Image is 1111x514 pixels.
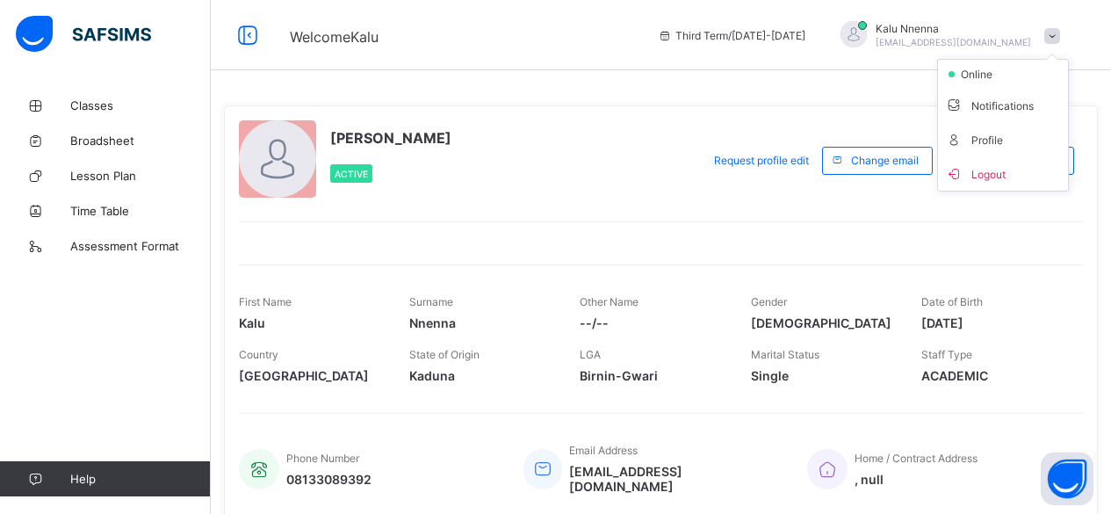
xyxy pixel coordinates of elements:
span: Time Table [70,204,211,218]
span: [EMAIL_ADDRESS][DOMAIN_NAME] [569,464,781,494]
span: Kalu Nnenna [876,22,1031,35]
span: Country [239,348,278,361]
span: LGA [580,348,601,361]
span: 08133089392 [286,472,372,487]
span: Phone Number [286,452,359,465]
li: dropdown-list-item-buttom-7 [938,156,1068,191]
span: Classes [70,98,211,112]
li: dropdown-list-item-text-3 [938,88,1068,122]
span: , null [855,472,978,487]
span: ACADEMIC [921,368,1065,383]
span: Welcome Kalu [290,28,379,46]
span: [DEMOGRAPHIC_DATA] [751,315,895,330]
span: First Name [239,295,292,308]
span: Marital Status [751,348,819,361]
span: Gender [751,295,787,308]
span: Request profile edit [714,154,809,167]
span: [DATE] [921,315,1065,330]
span: Kaduna [409,368,553,383]
span: Logout [945,163,1061,184]
span: [PERSON_NAME] [330,129,451,147]
img: safsims [16,16,151,53]
span: Staff Type [921,348,972,361]
span: Assessment Format [70,239,211,253]
li: dropdown-list-item-text-4 [938,122,1068,156]
span: Notifications [945,95,1061,115]
span: Help [70,472,210,486]
div: KaluNnenna [823,21,1069,50]
span: Email Address [569,444,638,457]
span: Home / Contract Address [855,452,978,465]
span: Single [751,368,895,383]
span: Broadsheet [70,134,211,148]
span: Profile [945,129,1061,149]
span: Birnin-Gwari [580,368,724,383]
span: Date of Birth [921,295,983,308]
span: Kalu [239,315,383,330]
span: Active [335,169,368,179]
span: State of Origin [409,348,480,361]
span: session/term information [658,29,805,42]
span: --/-- [580,315,724,330]
span: [GEOGRAPHIC_DATA] [239,368,383,383]
span: Change email [851,154,919,167]
button: Open asap [1041,452,1093,505]
span: online [959,68,1003,81]
span: Nnenna [409,315,553,330]
span: [EMAIL_ADDRESS][DOMAIN_NAME] [876,37,1031,47]
span: Lesson Plan [70,169,211,183]
span: Surname [409,295,453,308]
li: dropdown-list-item-null-2 [938,60,1068,88]
span: Other Name [580,295,638,308]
